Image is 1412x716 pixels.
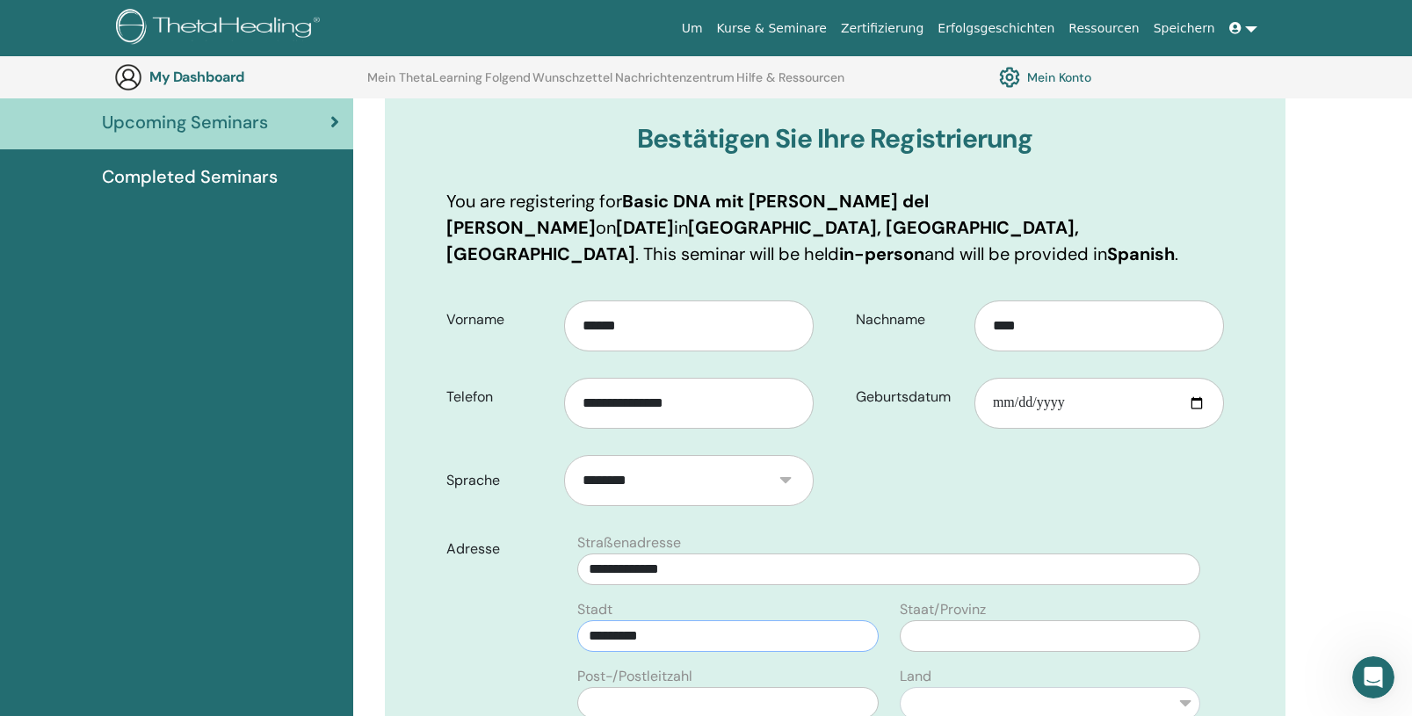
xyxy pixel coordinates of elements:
[900,599,986,620] label: Staat/Provinz
[433,464,565,497] label: Sprache
[532,70,612,98] a: Wunschzettel
[930,12,1061,45] a: Erfolgsgeschichten
[999,62,1020,92] img: cog.svg
[1147,12,1222,45] a: Speichern
[102,163,278,190] span: Completed Seminars
[1061,12,1146,45] a: Ressourcen
[710,12,834,45] a: Kurse & Seminare
[577,532,681,553] label: Straßenadresse
[446,123,1224,155] h3: Bestätigen Sie Ihre Registrierung
[446,188,1224,267] p: You are registering for on in . This seminar will be held and will be provided in .
[616,216,674,239] b: [DATE]
[433,303,565,336] label: Vorname
[577,666,692,687] label: Post-/Postleitzahl
[367,70,482,98] a: Mein ThetaLearning
[843,380,974,414] label: Geburtsdatum
[116,9,326,48] img: logo.png
[736,70,844,98] a: Hilfe & Ressourcen
[900,666,931,687] label: Land
[1107,242,1175,265] b: Spanish
[446,216,1079,265] b: [GEOGRAPHIC_DATA], [GEOGRAPHIC_DATA], [GEOGRAPHIC_DATA]
[843,303,974,336] label: Nachname
[114,63,142,91] img: generic-user-icon.jpg
[102,109,268,135] span: Upcoming Seminars
[149,69,325,85] h3: My Dashboard
[1352,656,1394,698] iframe: Intercom live chat
[433,380,565,414] label: Telefon
[577,599,612,620] label: Stadt
[433,532,568,566] label: Adresse
[446,190,929,239] b: Basic DNA mit [PERSON_NAME] del [PERSON_NAME]
[999,62,1091,92] a: Mein Konto
[839,242,924,265] b: in-person
[485,70,531,98] a: Folgend
[834,12,930,45] a: Zertifizierung
[675,12,710,45] a: Um
[615,70,735,98] a: Nachrichtenzentrum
